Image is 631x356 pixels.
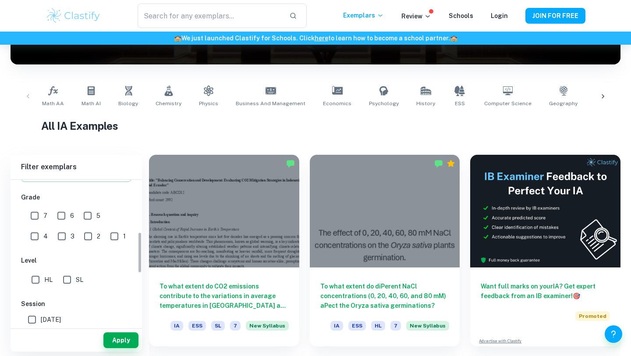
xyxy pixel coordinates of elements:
[2,33,629,43] h6: We just launched Clastify for Schools. Click to learn how to become a school partner.
[575,311,610,321] span: Promoted
[343,11,384,20] p: Exemplars
[43,231,48,241] span: 4
[455,100,465,107] span: ESS
[246,321,289,331] span: New Syllabus
[118,100,138,107] span: Biology
[310,155,460,346] a: To what extent do diPerent NaCl concentrations (0, 20, 40, 60, and 80 mM) aPect the Oryza sativa ...
[491,12,508,19] a: Login
[369,100,399,107] span: Psychology
[170,321,183,331] span: IA
[406,321,449,331] span: New Syllabus
[82,100,101,107] span: Math AI
[41,118,590,134] h1: All IA Examples
[71,231,74,241] span: 3
[76,275,83,285] span: SL
[188,321,206,331] span: ESS
[42,100,64,107] span: Math AA
[44,275,53,285] span: HL
[348,321,366,331] span: ESS
[160,281,289,310] h6: To what extent do CO2 emissions contribute to the variations in average temperatures in [GEOGRAPH...
[156,100,181,107] span: Chemistry
[174,35,181,42] span: 🏫
[70,211,74,221] span: 6
[96,211,100,221] span: 5
[21,256,131,265] h6: Level
[286,159,295,168] img: Marked
[434,159,443,168] img: Marked
[449,12,473,19] a: Schools
[123,231,126,241] span: 1
[199,100,218,107] span: Physics
[479,338,521,344] a: Advertise with Clastify
[11,155,142,179] h6: Filter exemplars
[470,155,620,267] img: Thumbnail
[401,11,431,21] p: Review
[315,35,328,42] a: here
[41,315,61,324] span: [DATE]
[330,321,343,331] span: IA
[246,321,289,336] div: Starting from the May 2026 session, the ESS IA requirements have changed. We created this exempla...
[605,325,622,343] button: Help and Feedback
[406,321,449,336] div: Starting from the May 2026 session, the ESS IA requirements have changed. We created this exempla...
[21,299,131,309] h6: Session
[549,100,578,107] span: Geography
[46,7,101,25] img: Clastify logo
[211,321,225,331] span: SL
[450,35,457,42] span: 🏫
[371,321,385,331] span: HL
[97,231,100,241] span: 2
[149,155,299,346] a: To what extent do CO2 emissions contribute to the variations in average temperatures in [GEOGRAPH...
[390,321,401,331] span: 7
[470,155,620,346] a: Want full marks on yourIA? Get expert feedback from an IB examiner!PromotedAdvertise with Clastify
[447,159,455,168] div: Premium
[43,211,47,221] span: 7
[416,100,435,107] span: History
[525,8,585,24] button: JOIN FOR FREE
[236,100,305,107] span: Business and Management
[484,100,532,107] span: Computer Science
[323,100,351,107] span: Economics
[138,4,282,28] input: Search for any exemplars...
[320,281,450,310] h6: To what extent do diPerent NaCl concentrations (0, 20, 40, 60, and 80 mM) aPect the Oryza sativa ...
[481,281,610,301] h6: Want full marks on your IA ? Get expert feedback from an IB examiner!
[103,332,138,348] button: Apply
[230,321,241,331] span: 7
[21,192,131,202] h6: Grade
[573,292,580,299] span: 🎯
